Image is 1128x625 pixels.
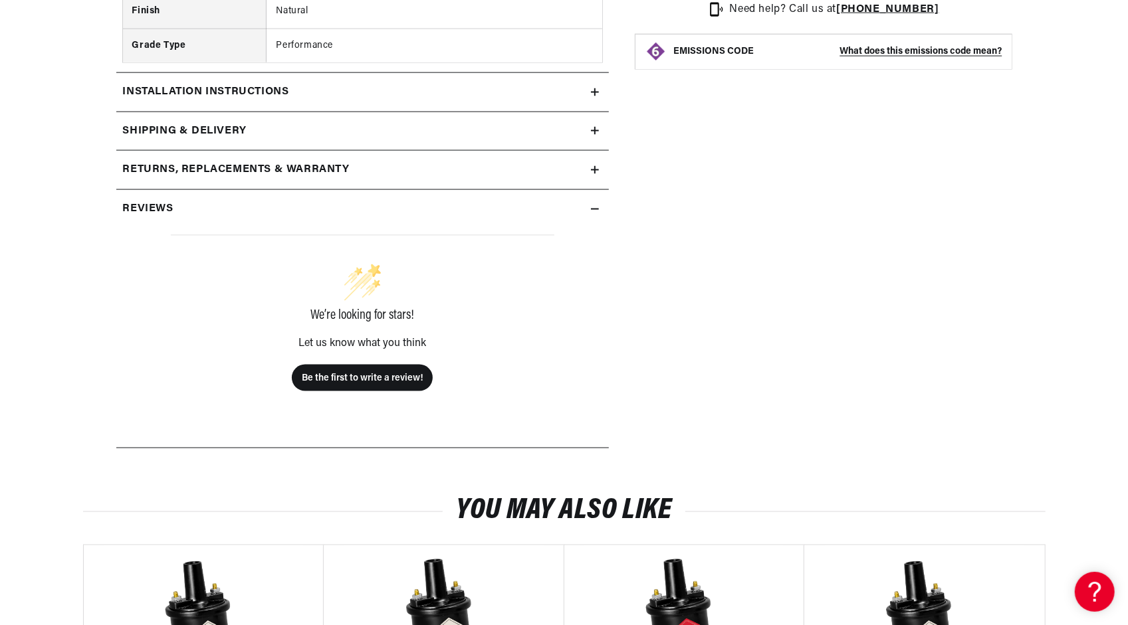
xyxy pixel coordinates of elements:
h2: Returns, Replacements & Warranty [123,161,350,179]
strong: EMISSIONS CODE [673,46,754,56]
button: EMISSIONS CODEWhat does this emissions code mean? [673,46,1002,58]
td: Performance [267,29,602,62]
summary: Shipping & Delivery [116,112,609,151]
th: Grade Type [123,29,267,62]
summary: Installation instructions [116,73,609,112]
img: Emissions code [645,41,667,62]
button: Be the first to write a review! [292,365,433,391]
div: We’re looking for stars! [171,309,554,322]
div: Let us know what you think [171,338,554,349]
a: [PHONE_NUMBER] [836,3,939,14]
h2: Shipping & Delivery [123,123,247,140]
h2: Reviews [123,201,173,218]
p: Need help? Call us at [730,1,939,18]
div: customer reviews [123,228,602,438]
strong: What does this emissions code mean? [840,46,1002,56]
h2: Installation instructions [123,84,289,101]
h2: You may also like [83,499,1046,524]
summary: Reviews [116,190,609,228]
summary: Returns, Replacements & Warranty [116,151,609,189]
